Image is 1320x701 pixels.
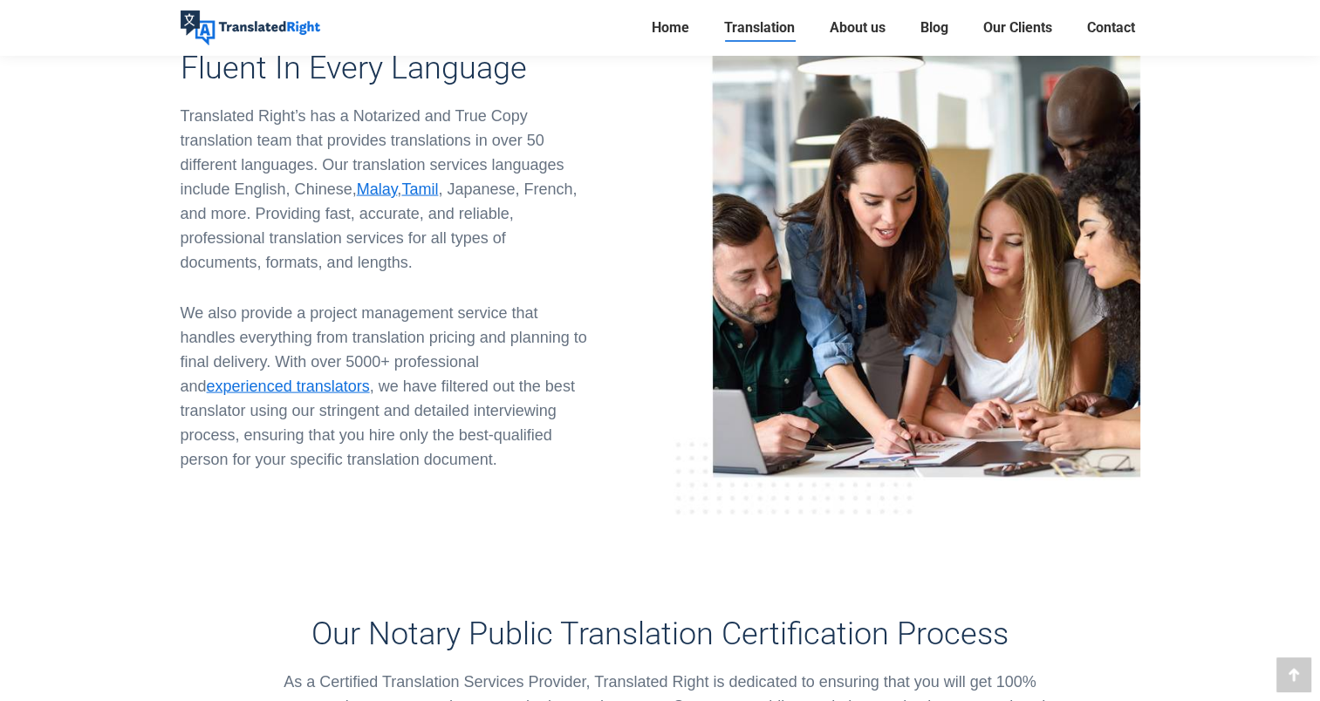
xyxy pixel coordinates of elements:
img: Translated Right [181,10,320,45]
a: Our Clients [978,16,1057,40]
span: Our Clients [983,19,1052,37]
img: Image of discussion of translation services and project management [674,50,1140,515]
a: experienced translators [207,378,370,395]
span: Contact [1087,19,1135,37]
p: We also provide a project management service that handles everything from translation pricing and... [181,301,591,472]
a: Malay [357,180,398,198]
a: About us [824,16,891,40]
h3: Our Notary Public Translation Certification Process [263,616,1058,652]
a: Contact [1082,16,1140,40]
h3: Fluent In Every Language [181,50,591,86]
a: Home [646,16,694,40]
a: Blog [915,16,954,40]
span: Blog [920,19,948,37]
span: Home [652,19,689,37]
div: Translated Right’s has a Notarized and True Copy translation team that provides translations in o... [181,104,591,275]
a: Tamil [401,180,438,198]
span: Translation [724,19,795,37]
span: About us [830,19,886,37]
a: Translation [719,16,800,40]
